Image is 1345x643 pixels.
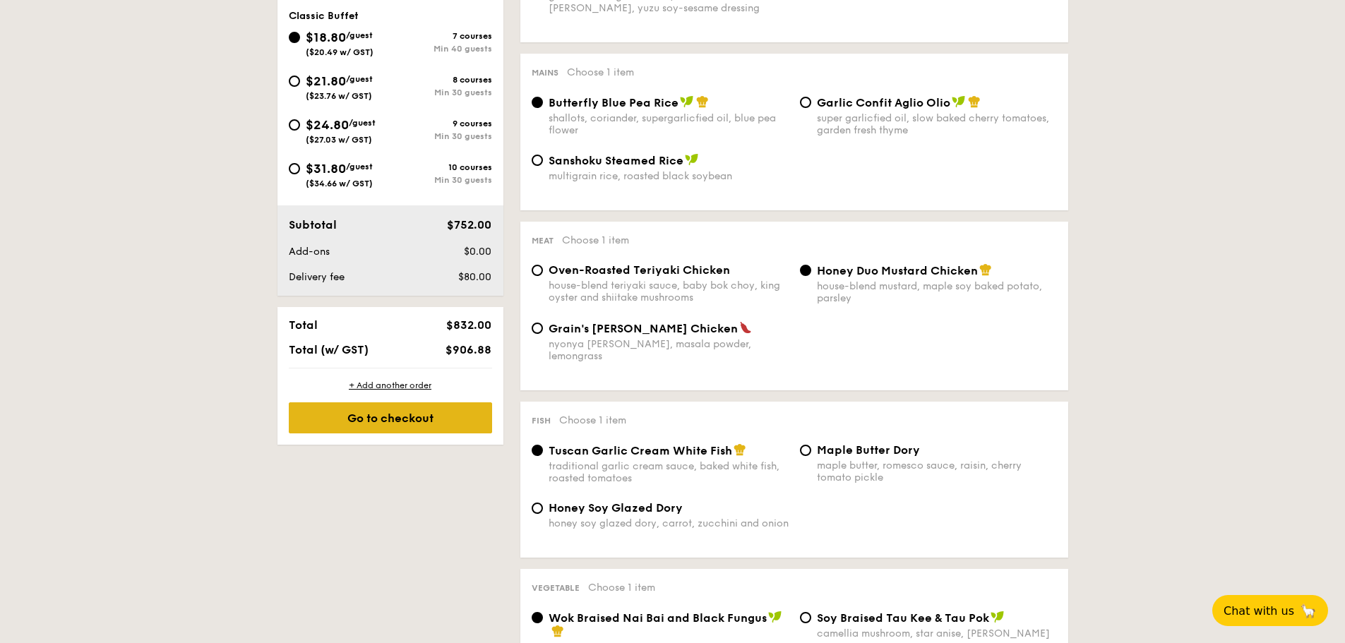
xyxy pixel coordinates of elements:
div: camellia mushroom, star anise, [PERSON_NAME] [817,627,1057,639]
img: icon-vegan.f8ff3823.svg [952,95,966,108]
span: Garlic Confit Aglio Olio [817,96,950,109]
img: icon-chef-hat.a58ddaea.svg [734,443,746,456]
div: + Add another order [289,380,492,391]
img: icon-chef-hat.a58ddaea.svg [551,625,564,637]
span: Honey Duo Mustard Chicken [817,264,978,277]
div: 9 courses [390,119,492,128]
input: Oven-Roasted Teriyaki Chickenhouse-blend teriyaki sauce, baby bok choy, king oyster and shiitake ... [532,265,543,276]
span: ($20.49 w/ GST) [306,47,373,57]
div: maple butter, romesco sauce, raisin, cherry tomato pickle [817,459,1057,483]
span: Oven-Roasted Teriyaki Chicken [549,263,730,277]
div: traditional garlic cream sauce, baked white fish, roasted tomatoes [549,460,789,484]
span: $0.00 [464,246,491,258]
span: Choose 1 item [567,66,634,78]
img: icon-chef-hat.a58ddaea.svg [979,263,992,276]
div: honey soy glazed dory, carrot, zucchini and onion [549,517,789,529]
span: /guest [346,74,373,84]
span: Add-ons [289,246,330,258]
input: ⁠Soy Braised Tau Kee & Tau Pokcamellia mushroom, star anise, [PERSON_NAME] [800,612,811,623]
span: Mains [532,68,558,78]
div: Min 40 guests [390,44,492,54]
div: 8 courses [390,75,492,85]
input: $24.80/guest($27.03 w/ GST)9 coursesMin 30 guests [289,119,300,131]
span: 🦙 [1300,603,1317,619]
input: Maple Butter Dorymaple butter, romesco sauce, raisin, cherry tomato pickle [800,445,811,456]
span: /guest [346,30,373,40]
span: $80.00 [458,271,491,283]
div: nyonya [PERSON_NAME], masala powder, lemongrass [549,338,789,362]
span: Chat with us [1224,604,1294,618]
span: Choose 1 item [588,582,655,594]
input: Grain's [PERSON_NAME] Chickennyonya [PERSON_NAME], masala powder, lemongrass [532,323,543,334]
span: Classic Buffet [289,10,359,22]
img: icon-vegan.f8ff3823.svg [991,611,1005,623]
input: $21.80/guest($23.76 w/ GST)8 coursesMin 30 guests [289,76,300,87]
input: Honey Duo Mustard Chickenhouse-blend mustard, maple soy baked potato, parsley [800,265,811,276]
div: Min 30 guests [390,175,492,185]
span: Subtotal [289,218,337,232]
div: Min 30 guests [390,88,492,97]
button: Chat with us🦙 [1212,595,1328,626]
input: $31.80/guest($34.66 w/ GST)10 coursesMin 30 guests [289,163,300,174]
span: /guest [349,118,376,128]
div: house-blend teriyaki sauce, baby bok choy, king oyster and shiitake mushrooms [549,280,789,304]
span: $31.80 [306,161,346,176]
span: Wok Braised Nai Bai and Black Fungus [549,611,767,625]
span: Delivery fee [289,271,345,283]
div: house-blend mustard, maple soy baked potato, parsley [817,280,1057,304]
div: Go to checkout [289,402,492,433]
span: $21.80 [306,73,346,89]
img: icon-chef-hat.a58ddaea.svg [968,95,981,108]
span: Tuscan Garlic Cream White Fish [549,444,732,457]
span: Choose 1 item [562,234,629,246]
span: ($23.76 w/ GST) [306,91,372,101]
span: Honey Soy Glazed Dory [549,501,683,515]
input: $18.80/guest($20.49 w/ GST)7 coursesMin 40 guests [289,32,300,43]
span: ⁠Soy Braised Tau Kee & Tau Pok [817,611,989,625]
span: Fish [532,416,551,426]
img: icon-chef-hat.a58ddaea.svg [696,95,709,108]
span: ($34.66 w/ GST) [306,179,373,188]
div: 10 courses [390,162,492,172]
span: Total (w/ GST) [289,343,369,356]
span: $832.00 [446,318,491,332]
div: super garlicfied oil, slow baked cherry tomatoes, garden fresh thyme [817,112,1057,136]
img: icon-vegan.f8ff3823.svg [680,95,694,108]
div: 7 courses [390,31,492,41]
span: Total [289,318,318,332]
input: Wok Braised Nai Bai and Black Fungussuperior mushroom oyster soy sauce, crunchy black fungus, poa... [532,612,543,623]
div: Min 30 guests [390,131,492,141]
img: icon-vegan.f8ff3823.svg [685,153,699,166]
input: Garlic Confit Aglio Oliosuper garlicfied oil, slow baked cherry tomatoes, garden fresh thyme [800,97,811,108]
span: Butterfly Blue Pea Rice [549,96,679,109]
span: /guest [346,162,373,172]
span: ($27.03 w/ GST) [306,135,372,145]
span: $906.88 [446,343,491,356]
span: Maple Butter Dory [817,443,920,457]
span: $24.80 [306,117,349,133]
input: Sanshoku Steamed Ricemultigrain rice, roasted black soybean [532,155,543,166]
span: Vegetable [532,583,580,593]
span: $752.00 [447,218,491,232]
div: multigrain rice, roasted black soybean [549,170,789,182]
span: Grain's [PERSON_NAME] Chicken [549,322,738,335]
span: Meat [532,236,554,246]
input: Tuscan Garlic Cream White Fishtraditional garlic cream sauce, baked white fish, roasted tomatoes [532,445,543,456]
input: Honey Soy Glazed Doryhoney soy glazed dory, carrot, zucchini and onion [532,503,543,514]
span: Sanshoku Steamed Rice [549,154,683,167]
span: $18.80 [306,30,346,45]
img: icon-spicy.37a8142b.svg [739,321,752,334]
img: icon-vegan.f8ff3823.svg [768,611,782,623]
span: Choose 1 item [559,414,626,426]
input: Butterfly Blue Pea Riceshallots, coriander, supergarlicfied oil, blue pea flower [532,97,543,108]
div: shallots, coriander, supergarlicfied oil, blue pea flower [549,112,789,136]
